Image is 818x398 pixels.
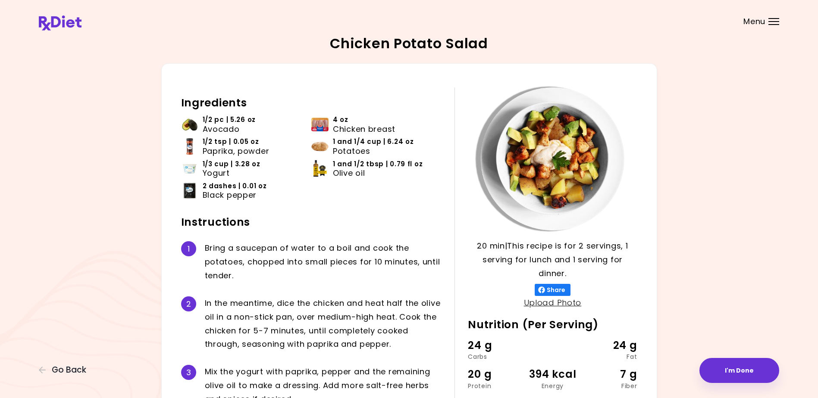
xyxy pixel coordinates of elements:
[181,365,196,380] div: 3
[333,137,414,146] span: 1 and 1/4 cup | 6.24 oz
[468,239,637,280] p: 20 min | This recipe is for 2 servings, 1 serving for lunch and 1 serving for dinner.
[205,241,442,283] div: B r i n g a s a u c e p a n o f w a t e r t o a b o i l a n d c o o k t h e p o t a t o e s , c h...
[545,286,567,293] span: Share
[581,337,637,354] div: 24 g
[333,115,348,124] span: 4 oz
[203,137,259,146] span: 1/2 tsp | 0.05 oz
[333,124,395,134] span: Chicken breast
[203,168,230,178] span: Yogurt
[181,241,196,256] div: 1
[468,383,524,389] div: Protein
[524,383,581,389] div: Energy
[39,16,81,31] img: RxDiet
[581,383,637,389] div: Fiber
[468,318,637,332] h2: Nutrition (Per Serving)
[581,366,637,382] div: 7 g
[203,124,240,134] span: Avocado
[743,18,765,25] span: Menu
[181,215,442,229] h2: Instructions
[581,354,637,360] div: Fat
[203,181,267,191] span: 2 dashes | 0.01 oz
[468,354,524,360] div: Carbs
[203,190,257,200] span: Black pepper
[205,296,442,351] div: I n t h e m e a n t i m e , d i c e t h e c h i c k e n a n d h e a t h a l f t h e o l i v e o i...
[203,146,270,156] span: Paprika, powder
[181,96,442,110] h2: Ingredients
[52,365,86,375] span: Go Back
[330,37,488,50] h2: Chicken Potato Salad
[203,159,260,169] span: 1/3 cup | 3.28 oz
[535,284,570,296] button: Share
[468,366,524,382] div: 20 g
[333,146,370,156] span: Potatoes
[181,296,196,311] div: 2
[699,358,779,383] button: I'm Done
[203,115,256,124] span: 1/2 pc | 5.26 oz
[333,159,423,169] span: 1 and 1/2 tbsp | 0.79 fl oz
[468,337,524,354] div: 24 g
[39,365,91,375] button: Go Back
[524,366,581,382] div: 394 kcal
[333,168,365,178] span: Olive oil
[524,297,582,308] a: Upload Photo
